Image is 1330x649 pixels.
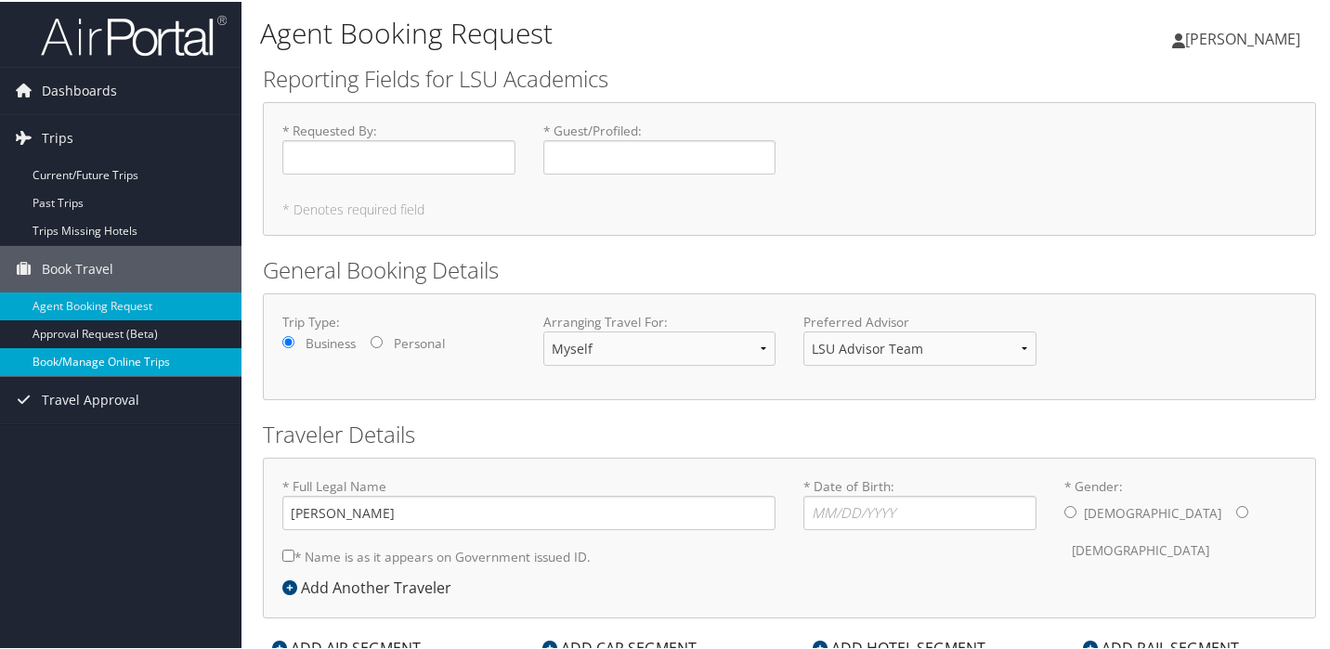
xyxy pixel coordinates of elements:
input: * Requested By: [282,138,515,173]
h5: * Denotes required field [282,201,1297,214]
span: Trips [42,113,73,160]
label: Arranging Travel For: [543,311,776,330]
label: * Gender: [1064,475,1297,567]
label: Preferred Advisor [803,311,1037,330]
label: Business [306,332,356,351]
span: [PERSON_NAME] [1185,27,1300,47]
label: Trip Type: [282,311,515,330]
div: Add Another Traveler [282,575,461,597]
label: * Requested By : [282,120,515,173]
input: * Date of Birth: [803,494,1037,528]
input: * Gender:[DEMOGRAPHIC_DATA][DEMOGRAPHIC_DATA] [1064,504,1076,516]
label: * Guest/Profiled : [543,120,776,173]
h2: General Booking Details [263,253,1316,284]
label: * Name is as it appears on Government issued ID. [282,538,591,572]
label: Personal [394,332,445,351]
input: * Name is as it appears on Government issued ID. [282,548,294,560]
h2: Reporting Fields for LSU Academics [263,61,1316,93]
img: airportal-logo.png [41,12,227,56]
a: [PERSON_NAME] [1172,9,1319,65]
label: [DEMOGRAPHIC_DATA] [1072,531,1209,566]
h2: Traveler Details [263,417,1316,448]
span: Book Travel [42,244,113,291]
label: * Full Legal Name [282,475,776,528]
input: * Full Legal Name [282,494,776,528]
span: Dashboards [42,66,117,112]
h1: Agent Booking Request [260,12,966,51]
input: * Gender:[DEMOGRAPHIC_DATA][DEMOGRAPHIC_DATA] [1236,504,1248,516]
span: Travel Approval [42,375,139,422]
label: * Date of Birth: [803,475,1037,528]
input: * Guest/Profiled: [543,138,776,173]
label: [DEMOGRAPHIC_DATA] [1084,494,1221,529]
